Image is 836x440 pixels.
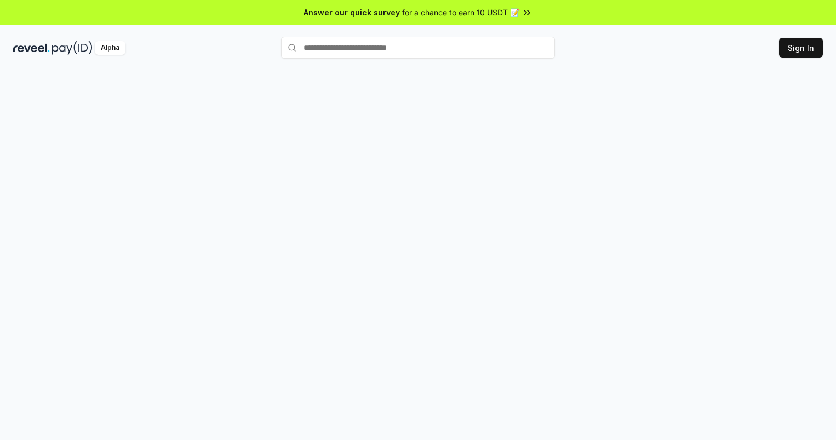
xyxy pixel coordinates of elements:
div: Alpha [95,41,125,55]
img: pay_id [52,41,93,55]
span: Answer our quick survey [304,7,400,18]
span: for a chance to earn 10 USDT 📝 [402,7,519,18]
img: reveel_dark [13,41,50,55]
button: Sign In [779,38,823,58]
